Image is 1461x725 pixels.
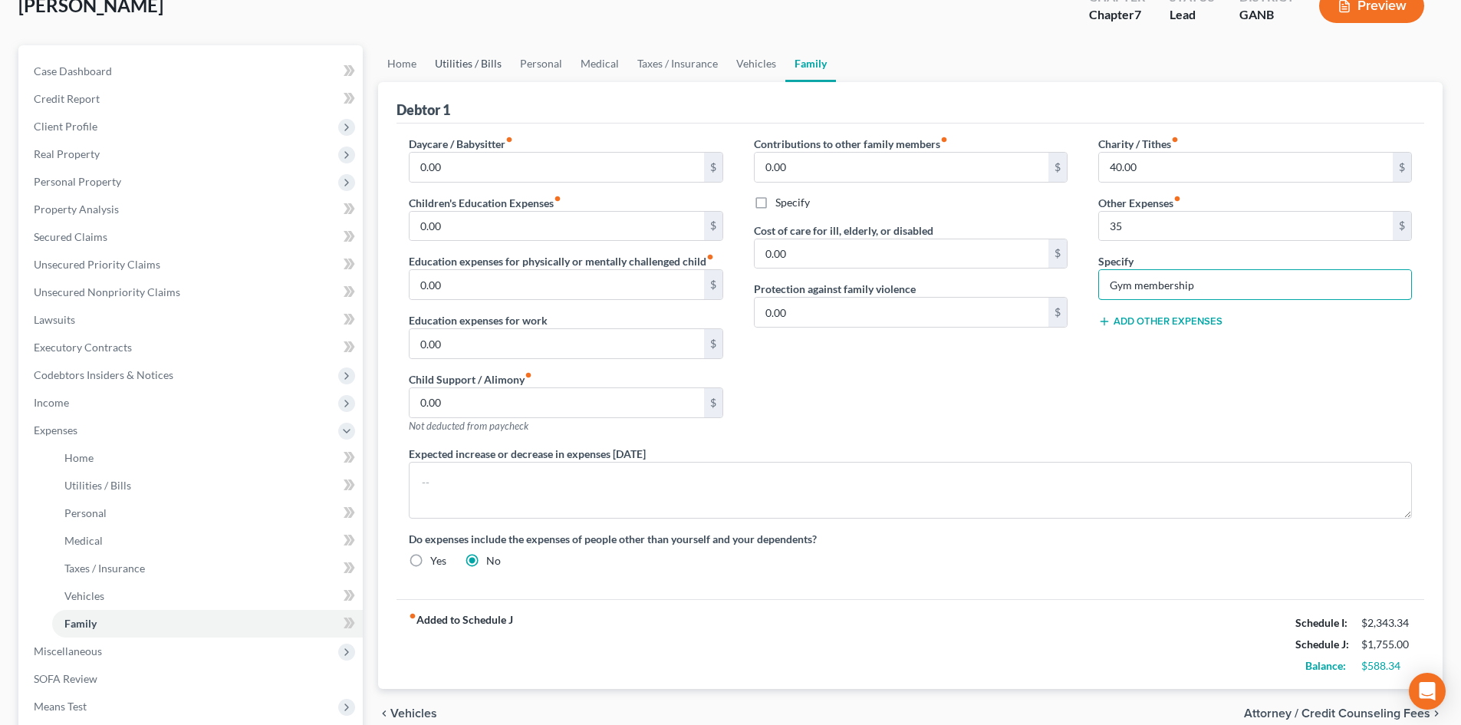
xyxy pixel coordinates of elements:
input: -- [755,298,1048,327]
div: GANB [1239,6,1295,24]
span: Home [64,451,94,464]
strong: Schedule I: [1295,616,1347,629]
span: Personal Property [34,175,121,188]
i: fiber_manual_record [554,195,561,203]
div: $588.34 [1361,658,1412,674]
div: $ [704,329,722,358]
span: Not deducted from paycheck [409,420,528,432]
span: Codebtors Insiders & Notices [34,368,173,381]
div: Chapter [1089,6,1145,24]
label: Child Support / Alimony [409,371,532,387]
a: Case Dashboard [21,58,363,85]
span: Utilities / Bills [64,479,131,492]
span: Client Profile [34,120,97,133]
span: Attorney / Credit Counseling Fees [1244,707,1430,720]
button: Add Other Expenses [1098,315,1222,328]
span: Expenses [34,423,77,437]
div: Open Intercom Messenger [1409,673,1446,710]
span: Credit Report [34,92,100,105]
label: Yes [430,553,446,568]
input: -- [1099,212,1393,241]
strong: Balance: [1305,659,1346,672]
span: Personal [64,506,107,519]
strong: Added to Schedule J [409,612,513,677]
a: Personal [511,45,571,82]
label: Education expenses for physically or mentally challenged child [409,253,714,269]
span: Real Property [34,147,100,160]
a: Family [52,610,363,638]
a: SOFA Review [21,665,363,693]
span: Vehicles [64,589,104,602]
a: Credit Report [21,85,363,113]
button: chevron_left Vehicles [378,707,437,720]
label: Expected increase or decrease in expenses [DATE] [409,446,646,462]
span: Case Dashboard [34,64,112,77]
label: Protection against family violence [754,281,916,297]
label: Contributions to other family members [754,136,948,152]
i: fiber_manual_record [525,371,532,379]
a: Vehicles [52,582,363,610]
i: fiber_manual_record [505,136,513,143]
div: $ [1048,153,1067,182]
i: fiber_manual_record [706,253,714,261]
a: Unsecured Nonpriority Claims [21,278,363,306]
i: fiber_manual_record [409,612,416,620]
a: Family [785,45,836,82]
strong: Schedule J: [1295,638,1349,651]
a: Utilities / Bills [52,472,363,499]
a: Lawsuits [21,306,363,334]
a: Medical [571,45,628,82]
a: Property Analysis [21,196,363,223]
a: Home [378,45,426,82]
div: Lead [1170,6,1215,24]
input: -- [410,270,703,299]
span: Unsecured Priority Claims [34,258,160,271]
div: $ [1393,212,1411,241]
label: Specify [1098,253,1134,269]
label: Education expenses for work [409,312,548,328]
span: Taxes / Insurance [64,562,145,575]
i: chevron_right [1430,707,1443,720]
span: SOFA Review [34,672,97,685]
span: Family [64,617,97,630]
a: Personal [52,499,363,527]
span: Executory Contracts [34,341,132,354]
button: Attorney / Credit Counseling Fees chevron_right [1244,707,1443,720]
i: fiber_manual_record [1173,195,1181,203]
label: Cost of care for ill, elderly, or disabled [754,222,933,239]
div: $ [704,153,722,182]
span: Vehicles [390,707,437,720]
div: $ [704,270,722,299]
a: Medical [52,527,363,555]
div: $ [1393,153,1411,182]
a: Unsecured Priority Claims [21,251,363,278]
i: chevron_left [378,707,390,720]
label: Specify [775,195,810,210]
a: Vehicles [727,45,785,82]
i: fiber_manual_record [1171,136,1179,143]
label: Daycare / Babysitter [409,136,513,152]
a: Taxes / Insurance [52,555,363,582]
label: No [486,553,501,568]
a: Taxes / Insurance [628,45,727,82]
input: -- [1099,153,1393,182]
div: $ [704,388,722,417]
span: Medical [64,534,103,547]
a: Home [52,444,363,472]
span: Secured Claims [34,230,107,243]
label: Charity / Tithes [1098,136,1179,152]
span: 7 [1134,7,1141,21]
div: $1,755.00 [1361,637,1412,652]
div: $ [1048,298,1067,327]
span: Miscellaneous [34,644,102,657]
div: $2,343.34 [1361,615,1412,631]
input: -- [410,388,703,417]
input: -- [410,153,703,182]
div: $ [1048,239,1067,269]
div: Debtor 1 [397,101,450,119]
span: Means Test [34,700,87,713]
input: -- [410,329,703,358]
label: Do expenses include the expenses of people other than yourself and your dependents? [409,531,1412,547]
span: Property Analysis [34,203,119,216]
input: -- [410,212,703,241]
